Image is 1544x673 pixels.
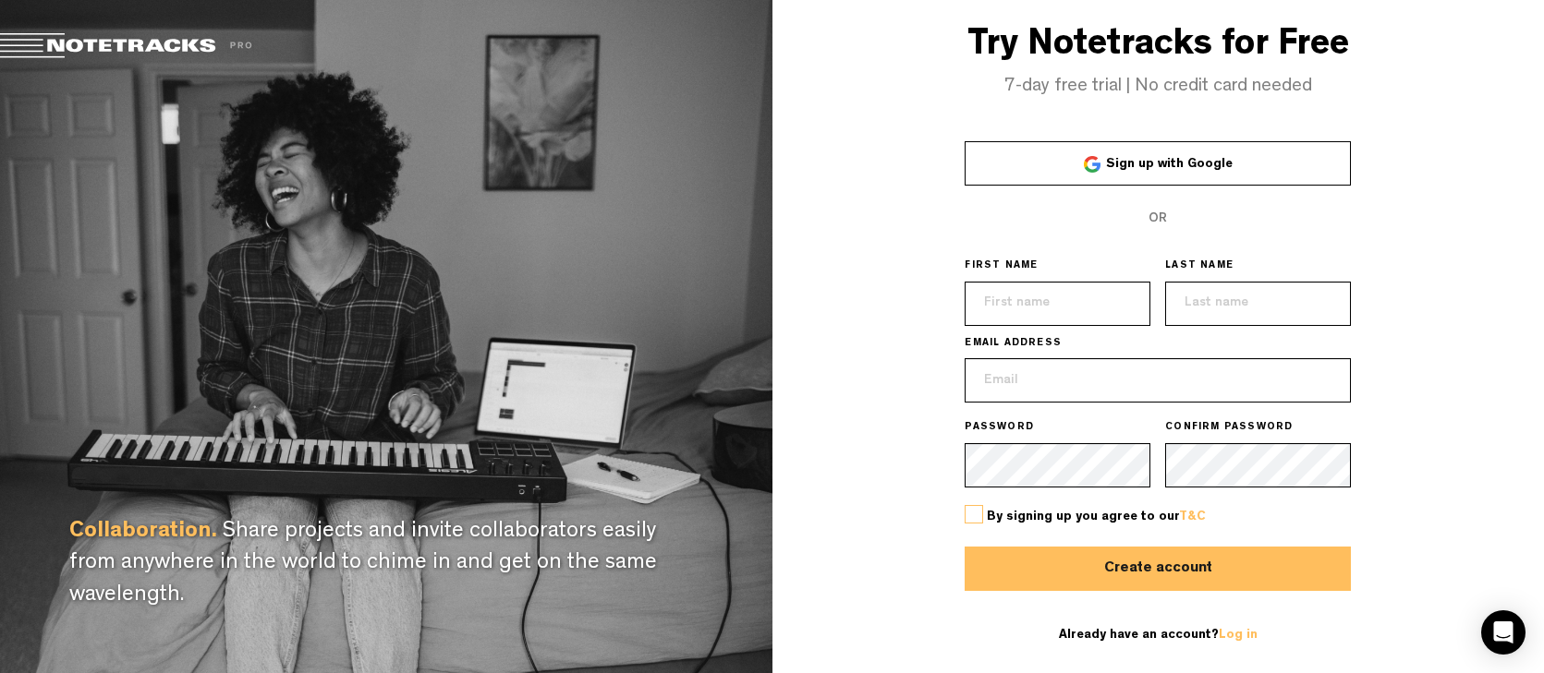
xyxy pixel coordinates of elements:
a: T&C [1179,511,1206,523]
input: Email [965,358,1351,403]
span: Sign up with Google [1106,158,1233,171]
input: First name [965,282,1150,326]
span: Share projects and invite collaborators easily from anywhere in the world to chime in and get on ... [69,522,657,607]
span: By signing up you agree to our [987,511,1206,523]
div: Open Intercom Messenger [1481,610,1526,655]
span: Collaboration. [69,522,217,544]
span: CONFIRM PASSWORD [1165,421,1293,436]
span: LAST NAME [1165,259,1234,274]
span: OR [1149,212,1167,225]
span: FIRST NAME [965,259,1038,274]
button: Create account [965,547,1351,591]
input: Last name [1165,282,1351,326]
span: EMAIL ADDRESS [965,337,1062,352]
a: Log in [1219,629,1258,642]
span: PASSWORD [965,421,1034,436]
span: Already have an account? [1059,629,1258,642]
